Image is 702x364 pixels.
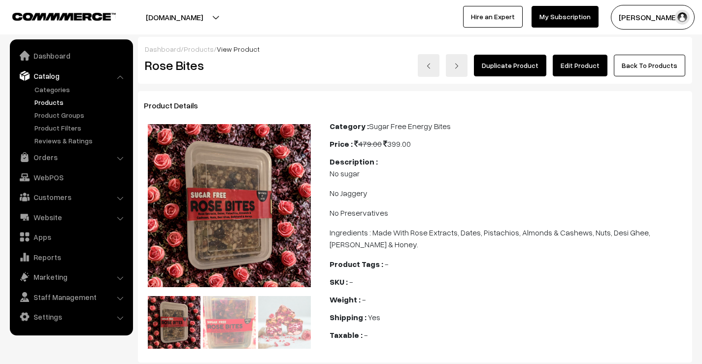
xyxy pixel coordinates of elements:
[12,67,130,85] a: Catalog
[32,84,130,95] a: Categories
[330,138,686,150] div: 399.00
[145,45,181,53] a: Dashboard
[12,188,130,206] a: Customers
[330,277,348,287] b: SKU :
[330,295,361,304] b: Weight :
[611,5,695,30] button: [PERSON_NAME]…
[362,295,366,304] span: -
[364,330,368,340] span: -
[330,312,367,322] b: Shipping :
[184,45,214,53] a: Products
[330,259,383,269] b: Product Tags :
[32,135,130,146] a: Reviews & Ratings
[330,121,369,131] b: Category :
[148,124,311,287] img: 17487776899958Blue-White-Modern-Electronic-Product-Listing-Amazon-Product-Image-33.jpg
[12,208,130,226] a: Website
[614,55,685,76] a: Back To Products
[12,148,130,166] a: Orders
[330,330,363,340] b: Taxable :
[385,259,388,269] span: -
[32,123,130,133] a: Product Filters
[330,167,686,179] p: No sugar
[203,296,256,349] img: 17487781429783Blue-White-Modern-Electronic-Product-Listing-Amazon-Product-Image-34.jpg
[349,277,353,287] span: -
[426,63,432,69] img: left-arrow.png
[330,157,378,166] b: Description :
[12,13,116,20] img: COMMMERCE
[368,312,380,322] span: Yes
[32,110,130,120] a: Product Groups
[12,308,130,326] a: Settings
[330,227,686,250] p: Ingredients : Made With Rose Extracts, Dates, Pistachios, Almonds & Cashews, Nuts, Desi Ghee, [PE...
[330,207,686,219] p: No Preservatives
[532,6,599,28] a: My Subscription
[675,10,690,25] img: user
[12,47,130,65] a: Dashboard
[12,268,130,286] a: Marketing
[474,55,546,76] a: Duplicate Product
[258,296,311,349] img: 17487782935147Blue-White-Modern-Electronic-Product-Listing-Amazon-Product-Image-35.jpg
[111,5,237,30] button: [DOMAIN_NAME]
[12,288,130,306] a: Staff Management
[330,120,686,132] div: Sugar Free Energy Bites
[354,139,382,149] span: 479.00
[148,296,201,349] img: 17487776899958Blue-White-Modern-Electronic-Product-Listing-Amazon-Product-Image-33.jpg
[12,248,130,266] a: Reports
[454,63,460,69] img: right-arrow.png
[553,55,607,76] a: Edit Product
[463,6,523,28] a: Hire an Expert
[217,45,260,53] span: View Product
[12,228,130,246] a: Apps
[145,44,685,54] div: / /
[12,168,130,186] a: WebPOS
[144,100,210,110] span: Product Details
[330,187,686,199] p: No Jaggery
[145,58,315,73] h2: Rose Bites
[32,97,130,107] a: Products
[330,139,353,149] b: Price :
[12,10,99,22] a: COMMMERCE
